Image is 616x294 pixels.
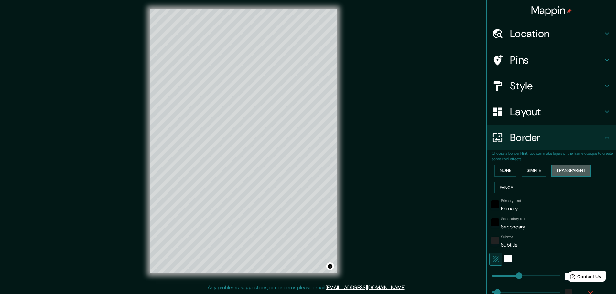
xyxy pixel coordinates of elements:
[492,150,616,162] p: Choose a border. : you can make layers of the frame opaque to create some cool effects.
[551,165,591,177] button: Transparent
[208,284,406,291] p: Any problems, suggestions, or concerns please email .
[567,9,572,14] img: pin-icon.png
[522,165,546,177] button: Simple
[487,125,616,150] div: Border
[501,234,513,240] label: Subtitle
[520,151,528,156] b: Hint
[326,284,405,291] a: [EMAIL_ADDRESS][DOMAIN_NAME]
[406,284,407,291] div: .
[531,4,572,17] h4: Mappin
[491,218,499,226] button: black
[558,269,609,287] iframe: Help widget launcher
[510,27,603,40] h4: Location
[510,105,603,118] h4: Layout
[487,99,616,125] div: Layout
[326,262,334,270] button: Toggle attribution
[510,131,603,144] h4: Border
[491,200,499,208] button: black
[407,284,409,291] div: .
[494,182,518,194] button: Fancy
[487,73,616,99] div: Style
[504,255,512,262] button: white
[501,198,521,204] label: Primary text
[501,216,527,222] label: Secondary text
[494,165,516,177] button: None
[487,47,616,73] div: Pins
[510,79,603,92] h4: Style
[491,237,499,244] button: color-222222
[510,54,603,66] h4: Pins
[487,21,616,46] div: Location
